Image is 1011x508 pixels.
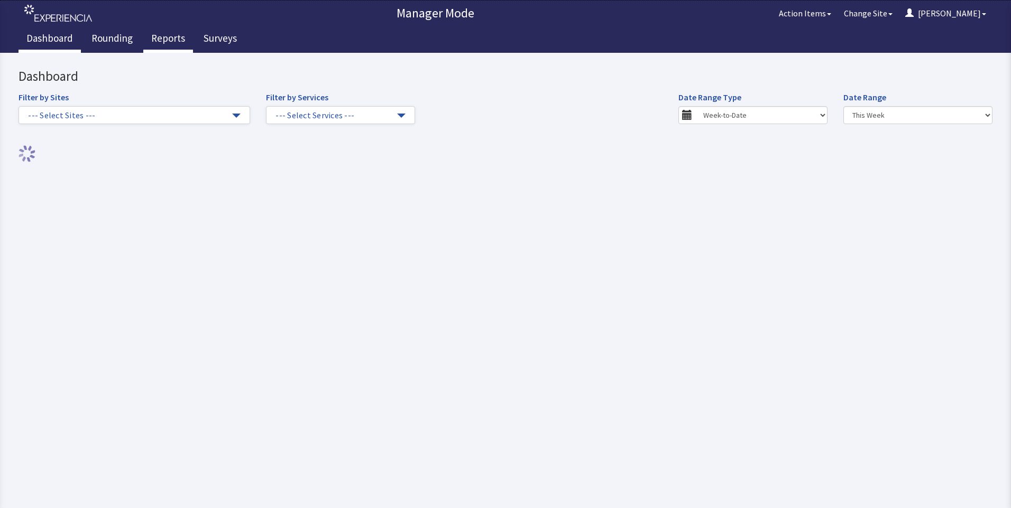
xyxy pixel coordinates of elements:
[98,5,773,22] p: Manager Mode
[84,26,141,53] a: Rounding
[843,38,886,51] label: Date Range
[143,26,193,53] a: Reports
[678,38,741,51] label: Date Range Type
[773,3,838,24] button: Action Items
[24,5,92,22] img: experiencia_logo.png
[19,16,745,31] h2: Dashboard
[19,26,81,53] a: Dashboard
[266,53,415,71] button: --- Select Services ---
[28,57,230,69] span: --- Select Sites ---
[19,53,250,71] button: --- Select Sites ---
[19,38,69,51] label: Filter by Sites
[899,3,992,24] button: [PERSON_NAME]
[196,26,245,53] a: Surveys
[275,57,395,69] span: --- Select Services ---
[266,38,328,51] label: Filter by Services
[838,3,899,24] button: Change Site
